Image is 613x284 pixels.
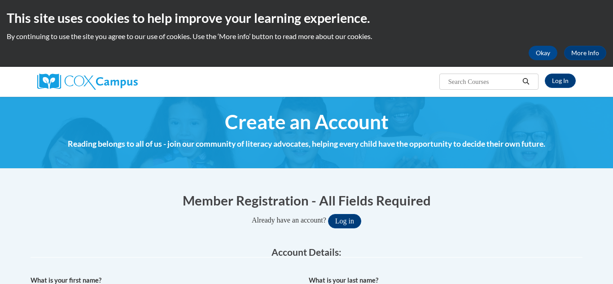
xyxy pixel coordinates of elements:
[37,74,138,90] img: Cox Campus
[31,138,582,150] h4: Reading belongs to all of us - join our community of literacy advocates, helping every child have...
[271,246,342,258] span: Account Details:
[447,76,519,87] input: Search Courses
[225,110,389,134] span: Create an Account
[328,214,361,228] button: Log in
[545,74,576,88] a: Log In
[519,76,533,87] button: Search
[31,191,582,210] h1: Member Registration - All Fields Required
[7,9,606,27] h2: This site uses cookies to help improve your learning experience.
[529,46,557,60] button: Okay
[7,31,606,41] p: By continuing to use the site you agree to our use of cookies. Use the ‘More info’ button to read...
[252,216,326,224] span: Already have an account?
[564,46,606,60] a: More Info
